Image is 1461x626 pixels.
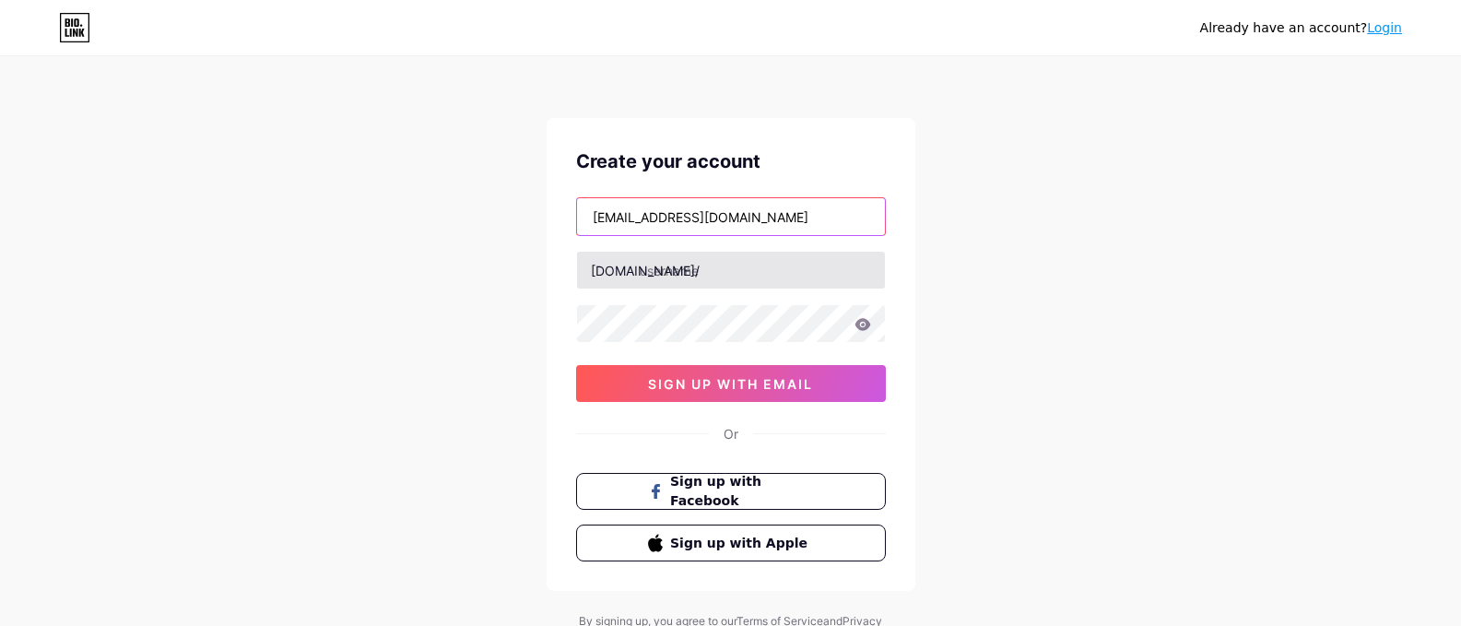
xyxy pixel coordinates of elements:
span: sign up with email [648,376,813,392]
button: Sign up with Facebook [576,473,886,510]
span: Sign up with Facebook [670,472,813,511]
div: Create your account [576,148,886,175]
a: Login [1367,20,1402,35]
span: Sign up with Apple [670,534,813,553]
div: Already have an account? [1200,18,1402,38]
button: Sign up with Apple [576,525,886,561]
div: [DOMAIN_NAME]/ [591,261,700,280]
input: Email [577,198,885,235]
button: sign up with email [576,365,886,402]
div: Or [724,424,738,443]
input: username [577,252,885,289]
